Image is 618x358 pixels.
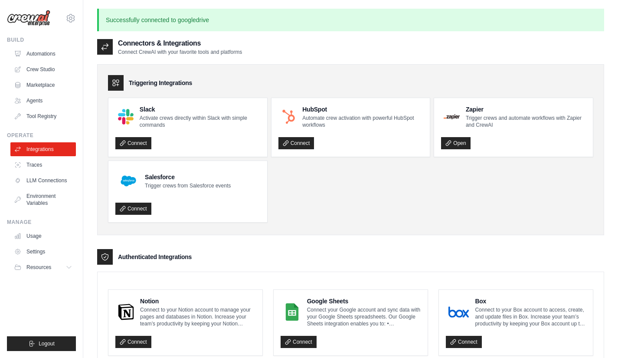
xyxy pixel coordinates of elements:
[115,137,151,149] a: Connect
[118,303,134,321] img: Notion Logo
[281,109,297,125] img: HubSpot Logo
[278,137,314,149] a: Connect
[145,173,231,181] h4: Salesforce
[307,297,421,305] h4: Google Sheets
[145,182,231,189] p: Trigger crews from Salesforce events
[10,47,76,61] a: Automations
[10,78,76,92] a: Marketplace
[466,115,586,128] p: Trigger crews and automate workflows with Zapier and CrewAI
[10,174,76,187] a: LLM Connections
[97,9,604,31] p: Successfully connected to googledrive
[281,336,317,348] a: Connect
[7,10,50,26] img: Logo
[115,203,151,215] a: Connect
[7,36,76,43] div: Build
[118,38,242,49] h2: Connectors & Integrations
[140,297,255,305] h4: Notion
[7,132,76,139] div: Operate
[446,336,482,348] a: Connect
[26,264,51,271] span: Resources
[10,62,76,76] a: Crew Studio
[444,114,460,119] img: Zapier Logo
[10,94,76,108] a: Agents
[118,171,139,191] img: Salesforce Logo
[302,105,423,114] h4: HubSpot
[118,253,192,261] h3: Authenticated Integrations
[140,105,260,114] h4: Slack
[10,158,76,172] a: Traces
[140,306,255,327] p: Connect to your Notion account to manage your pages and databases in Notion. Increase your team’s...
[475,297,586,305] h4: Box
[10,109,76,123] a: Tool Registry
[10,260,76,274] button: Resources
[118,49,242,56] p: Connect CrewAI with your favorite tools and platforms
[10,142,76,156] a: Integrations
[448,303,469,321] img: Box Logo
[140,115,260,128] p: Activate crews directly within Slack with simple commands
[466,105,586,114] h4: Zapier
[39,340,55,347] span: Logout
[10,189,76,210] a: Environment Variables
[10,245,76,259] a: Settings
[7,336,76,351] button: Logout
[475,306,586,327] p: Connect to your Box account to access, create, and update files in Box. Increase your team’s prod...
[302,115,423,128] p: Automate crew activation with powerful HubSpot workflows
[10,229,76,243] a: Usage
[441,137,470,149] a: Open
[118,109,134,125] img: Slack Logo
[115,336,151,348] a: Connect
[283,303,301,321] img: Google Sheets Logo
[129,79,192,87] h3: Triggering Integrations
[307,306,421,327] p: Connect your Google account and sync data with your Google Sheets spreadsheets. Our Google Sheets...
[7,219,76,226] div: Manage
